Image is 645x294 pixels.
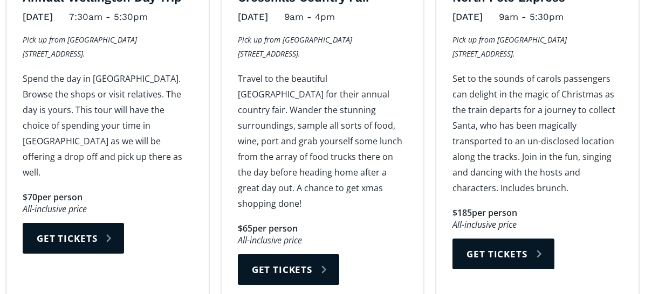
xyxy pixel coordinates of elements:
[23,33,193,60] p: Pick up from [GEOGRAPHIC_DATA] [STREET_ADDRESS].
[23,191,37,204] div: $70
[37,191,83,204] div: per person
[452,9,483,25] div: [DATE]
[238,235,408,246] div: All-inclusive price
[238,71,408,212] p: Travel to the beautiful [GEOGRAPHIC_DATA] for their annual country fair. Wander the stunning surr...
[452,219,622,230] div: All-inclusive price
[23,223,124,254] a: Get tickets
[452,207,472,219] div: $185
[452,239,554,269] a: Get tickets
[238,33,408,60] p: Pick up from [GEOGRAPHIC_DATA] [STREET_ADDRESS].
[238,222,252,235] div: $65
[499,9,564,25] div: 9am - 5:30pm
[452,71,622,196] p: Set to the sounds of carols passengers can delight in the magic of Christmas as the train departs...
[252,222,298,235] div: per person
[238,254,339,285] a: Get tickets
[472,207,517,219] div: per person
[69,9,148,25] div: 7:30am - 5:30pm
[23,9,53,25] div: [DATE]
[452,33,622,60] p: Pick up from [GEOGRAPHIC_DATA] [STREET_ADDRESS].
[23,204,193,215] div: All-inclusive price
[284,9,335,25] div: 9am - 4pm
[238,9,268,25] div: [DATE]
[23,71,193,180] p: Spend the day in [GEOGRAPHIC_DATA]. Browse the shops or visit relatives. The day is yours. This t...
